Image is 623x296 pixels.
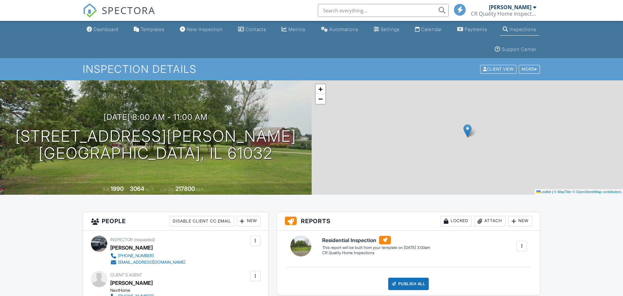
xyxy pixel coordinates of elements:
div: Disable Client CC Email [170,216,234,226]
div: New Inspection [187,26,223,32]
span: Lot Size [161,187,174,192]
a: Contacts [235,24,269,36]
div: Locked [441,216,472,226]
div: NextHome [110,288,191,293]
div: New [237,216,261,226]
div: [PERSON_NAME] [110,243,153,253]
a: Zoom out [316,94,325,104]
a: Templates [131,24,167,36]
h3: People [83,212,268,231]
div: Publish All [388,278,429,290]
div: More [519,65,540,74]
div: Support Center [502,46,537,52]
a: Calendar [412,24,444,36]
div: Metrics [288,26,305,32]
a: [PERSON_NAME] [110,278,153,288]
div: Inspections [510,26,536,32]
a: Automations (Basic) [319,24,361,36]
input: Search everything... [318,4,449,17]
img: The Best Home Inspection Software - Spectora [83,3,97,18]
div: CR Quality Home Inspections [322,250,430,256]
div: Contacts [246,26,266,32]
span: sq. ft. [145,187,154,192]
a: Metrics [279,24,308,36]
div: Templates [141,26,164,32]
div: 3064 [130,185,144,192]
div: [EMAIL_ADDRESS][DOMAIN_NAME] [118,260,185,265]
a: Inspections [500,24,539,36]
a: © MapTiler [554,190,572,194]
a: Settings [371,24,402,36]
div: Calendar [421,26,442,32]
span: SPECTORA [102,3,155,17]
a: [EMAIL_ADDRESS][DOMAIN_NAME] [110,259,185,266]
h3: Reports [277,212,540,231]
h1: Inspection Details [83,63,541,75]
a: SPECTORA [83,9,155,23]
div: 217800 [175,185,195,192]
a: Leaflet [536,190,551,194]
div: Payments [465,26,487,32]
a: Support Center [492,43,539,56]
div: Dashboard [94,26,118,32]
div: Attach [474,216,506,226]
span: (requested) [134,237,155,242]
a: Dashboard [84,24,121,36]
span: Built [102,187,110,192]
a: Client View [479,66,518,71]
div: [PERSON_NAME] [489,4,531,10]
span: + [318,85,322,93]
h3: [DATE] 8:00 am - 11:00 am [104,113,208,122]
div: Settings [381,26,400,32]
a: Payments [455,24,490,36]
div: [PHONE_NUMBER] [118,253,154,258]
div: Client View [480,65,516,74]
div: This report will be built from your template on [DATE] 3:00am [322,245,430,250]
h1: [STREET_ADDRESS][PERSON_NAME] [GEOGRAPHIC_DATA], IL 61032 [15,128,296,162]
div: Automations [329,26,358,32]
div: 1990 [111,185,124,192]
a: © OpenStreetMap contributors [573,190,621,194]
div: New [508,216,532,226]
a: [PHONE_NUMBER] [110,253,185,259]
span: − [318,95,322,103]
span: sq.ft. [196,187,204,192]
a: Zoom in [316,84,325,94]
img: Marker [463,124,472,138]
span: Inspector [110,237,133,242]
span: Client's Agent [110,272,142,277]
span: | [552,190,553,194]
h6: Residential Inspection [322,236,430,244]
a: New Inspection [177,24,225,36]
div: CR Quality Home Inspections [471,10,536,17]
